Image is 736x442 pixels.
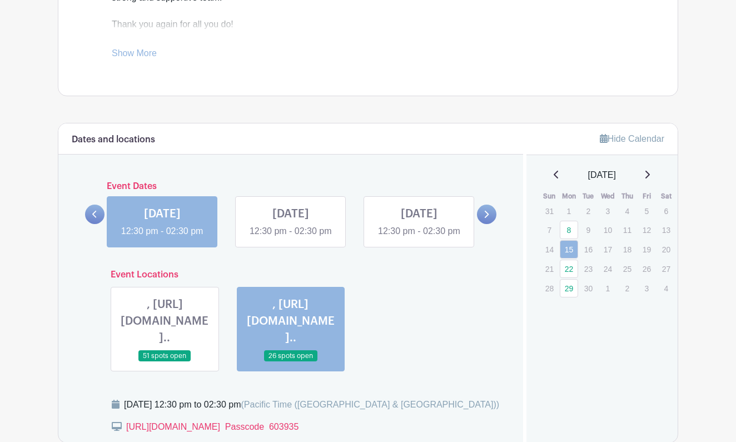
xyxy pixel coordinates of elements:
[657,260,675,277] p: 27
[560,260,578,278] a: 22
[618,221,636,239] p: 11
[657,221,675,239] p: 13
[560,279,578,297] a: 29
[540,202,559,220] p: 31
[579,221,598,239] p: 9
[241,400,499,409] span: (Pacific Time ([GEOGRAPHIC_DATA] & [GEOGRAPHIC_DATA]))
[618,191,637,202] th: Thu
[560,240,578,259] a: 15
[657,241,675,258] p: 20
[559,191,579,202] th: Mon
[599,241,617,258] p: 17
[105,181,477,192] h6: Event Dates
[588,168,616,182] span: [DATE]
[579,191,598,202] th: Tue
[638,221,656,239] p: 12
[579,241,598,258] p: 16
[657,280,675,297] p: 4
[126,422,299,431] a: [URL][DOMAIN_NAME] Passcode 603935
[540,221,559,239] p: 7
[560,202,578,220] p: 1
[560,221,578,239] a: 8
[638,241,656,258] p: 19
[102,270,480,280] h6: Event Locations
[600,134,664,143] a: Hide Calendar
[638,280,656,297] p: 3
[599,260,617,277] p: 24
[638,202,656,220] p: 5
[579,202,598,220] p: 2
[599,221,617,239] p: 10
[540,241,559,258] p: 14
[579,280,598,297] p: 30
[599,202,617,220] p: 3
[112,48,157,62] a: Show More
[638,260,656,277] p: 26
[124,398,499,411] div: [DATE] 12:30 pm to 02:30 pm
[599,280,617,297] p: 1
[540,260,559,277] p: 21
[618,241,636,258] p: 18
[72,135,155,145] h6: Dates and locations
[618,260,636,277] p: 25
[540,280,559,297] p: 28
[618,202,636,220] p: 4
[637,191,657,202] th: Fri
[598,191,618,202] th: Wed
[657,202,675,220] p: 6
[540,191,559,202] th: Sun
[618,280,636,297] p: 2
[579,260,598,277] p: 23
[657,191,676,202] th: Sat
